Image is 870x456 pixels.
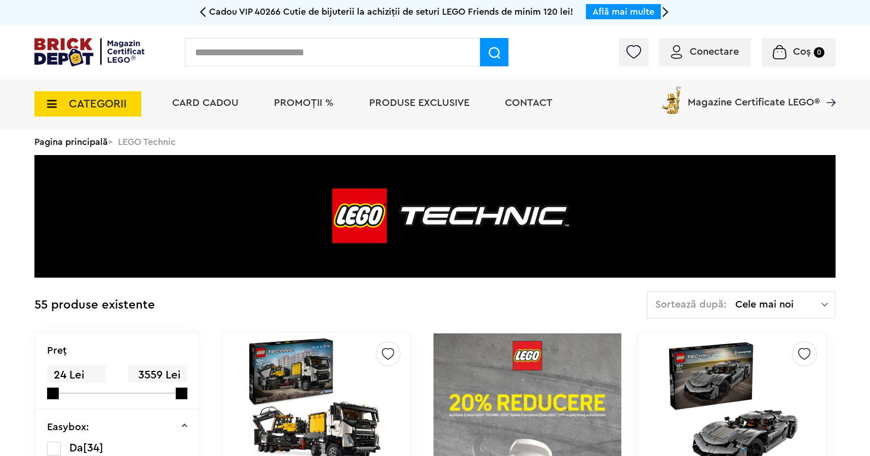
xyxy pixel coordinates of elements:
[655,299,727,310] span: Sortează după:
[209,7,573,16] span: Cadou VIP 40266 Cutie de bijuterii la achiziții de seturi LEGO Friends de minim 120 lei!
[671,47,739,57] a: Conectare
[592,7,654,16] a: Află mai multe
[814,47,824,58] small: 0
[47,422,89,432] p: Easybox:
[83,442,103,453] span: [34]
[128,365,187,385] span: 3559 Lei
[688,84,820,107] span: Magazine Certificate LEGO®
[735,299,821,310] span: Cele mai noi
[34,291,155,320] div: 55 produse existente
[505,98,552,108] a: Contact
[34,155,836,278] img: LEGO Technic
[793,47,811,57] span: Coș
[172,98,239,108] a: Card Cadou
[69,442,83,453] span: Da
[34,129,836,155] div: > LEGO Technic
[690,47,739,57] span: Conectare
[47,365,106,385] span: 24 Lei
[369,98,469,108] a: Produse exclusive
[34,137,108,146] a: Pagina principală
[69,98,127,109] span: CATEGORII
[274,98,334,108] a: PROMOȚII %
[47,346,67,356] p: Preţ
[820,84,836,94] a: Magazine Certificate LEGO®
